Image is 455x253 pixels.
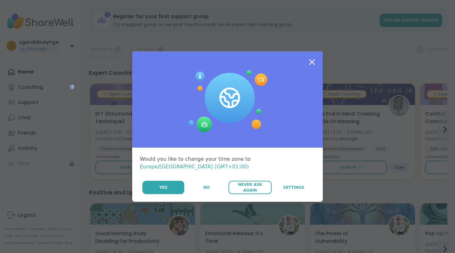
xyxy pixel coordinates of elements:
[203,185,210,190] span: No
[159,185,167,190] span: Yes
[232,182,268,193] span: Never Ask Again
[228,181,271,194] button: Never Ask Again
[283,185,304,190] span: Settings
[70,84,75,89] iframe: Spotlight
[140,155,315,171] div: Would you like to change your time zone to
[140,164,249,170] span: Europe/[GEOGRAPHIC_DATA] (GMT+01:00)
[188,70,267,133] img: Session Experience
[142,181,184,194] button: Yes
[272,181,315,194] a: Settings
[185,181,228,194] button: No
